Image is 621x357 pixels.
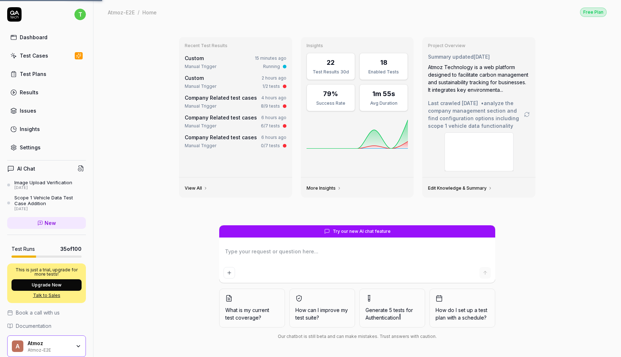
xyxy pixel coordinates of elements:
span: How can I improve my test suite? [295,306,349,321]
div: Avg Duration [364,100,403,107]
div: Test Plans [20,70,46,78]
div: 18 [380,58,387,67]
a: Company Related test cases [185,95,257,101]
span: What is my current test coverage? [225,306,279,321]
a: Company Related test cases [185,114,257,121]
span: 35 of 100 [60,245,82,253]
time: [DATE] [474,54,490,60]
div: Enabled Tests [364,69,403,75]
div: Scope 1 Vehicle Data Test Case Addition [14,195,86,207]
span: Last crawled [428,99,524,130]
div: Atmoz Technology is a web platform designed to facilitate carbon management and sustainability tr... [428,63,530,94]
a: Custom2 hours agoManual Trigger1/2 tests [183,73,288,91]
a: Scope 1 Vehicle Data Test Case Addition[DATE] [7,195,86,211]
span: Authentication [365,315,399,321]
time: 15 minutes ago [255,55,286,61]
div: Atmoz-E2E [28,347,71,352]
div: Atmoz [28,340,71,347]
time: 6 hours ago [261,115,286,120]
a: Company Related test cases4 hours agoManual Trigger8/9 tests [183,92,288,111]
div: 22 [327,58,335,67]
a: Talk to Sales [11,292,82,299]
span: Custom [185,75,204,81]
a: Issues [7,104,86,118]
div: 6/7 tests [261,123,280,129]
div: Manual Trigger [185,143,216,149]
span: Generate 5 tests for [365,306,419,321]
h3: Project Overview [428,43,530,49]
div: Manual Trigger [185,63,216,70]
a: Test Cases [7,49,86,63]
a: Documentation [7,322,86,330]
span: Documentation [16,322,51,330]
span: Summary updated [428,54,474,60]
button: Add attachment [224,267,235,279]
a: Settings [7,140,86,154]
div: 79% [323,89,338,99]
p: This is just a trial, upgrade for more tests! [11,268,82,276]
div: Our chatbot is still beta and can make mistakes. Trust answers with caution. [219,333,495,340]
a: View All [185,185,208,191]
time: 2 hours ago [262,75,286,81]
div: 1/2 tests [262,83,280,90]
time: 4 hours ago [261,95,286,100]
a: Company Related test cases6 hours agoManual Trigger0/7 tests [183,132,288,150]
button: How can I improve my test suite? [289,289,355,327]
a: Image Upload Verification[DATE] [7,180,86,190]
span: How do I set up a test plan with a schedule? [436,306,489,321]
div: Dashboard [20,33,47,41]
button: Generate 5 tests forAuthentication [359,289,425,327]
a: Dashboard [7,30,86,44]
h3: Recent Test Results [185,43,286,49]
div: Insights [20,125,40,133]
time: [DATE] [462,100,478,106]
a: Company Related test cases [185,134,257,140]
a: New [7,217,86,229]
button: How do I set up a test plan with a schedule? [429,289,495,327]
h5: Test Runs [11,246,35,252]
div: Test Cases [20,52,48,59]
span: t [74,9,86,20]
div: Test Results 30d [311,69,350,75]
button: What is my current test coverage? [219,289,285,327]
a: Book a call with us [7,309,86,316]
span: Book a call with us [16,309,60,316]
div: Free Plan [580,8,607,17]
button: AAtmozAtmoz-E2E [7,335,86,357]
div: 1m 55s [372,89,395,99]
a: Go to crawling settings [524,112,530,117]
time: 6 hours ago [261,135,286,140]
button: t [74,7,86,22]
div: 8/9 tests [261,103,280,109]
div: Atmoz-E2E [108,9,135,16]
a: More Insights [307,185,341,191]
div: Manual Trigger [185,103,216,109]
h3: Insights [307,43,408,49]
div: Running [263,63,280,70]
a: Test Plans [7,67,86,81]
button: Upgrade Now [11,279,82,291]
div: Home [142,9,157,16]
a: Results [7,85,86,99]
div: Settings [20,144,41,151]
div: Manual Trigger [185,123,216,129]
button: Free Plan [580,7,607,17]
a: Edit Knowledge & Summary [428,185,492,191]
div: / [138,9,139,16]
a: Insights [7,122,86,136]
span: Custom [185,55,204,61]
span: Try our new AI chat feature [333,228,391,235]
div: Success Rate [311,100,350,107]
div: Results [20,89,38,96]
a: Custom15 minutes agoManual TriggerRunning [183,53,288,71]
div: 0/7 tests [261,143,280,149]
img: Screenshot [445,133,513,171]
div: Issues [20,107,36,114]
h4: AI Chat [17,165,35,172]
div: Manual Trigger [185,83,216,90]
div: [DATE] [14,207,86,212]
div: Image Upload Verification [14,180,72,185]
span: New [45,219,56,227]
span: A [12,340,23,352]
